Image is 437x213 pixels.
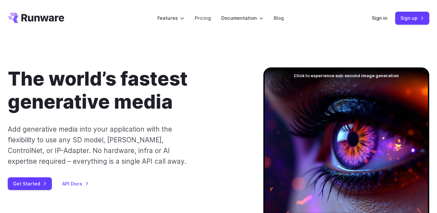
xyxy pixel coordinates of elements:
label: Documentation [221,14,263,22]
h1: The world’s fastest generative media [8,67,243,113]
label: Features [157,14,184,22]
a: Go to / [8,13,64,23]
a: Get Started [8,177,52,190]
a: Pricing [195,14,211,22]
a: Sign in [372,14,387,22]
a: API Docs [62,180,89,187]
a: Sign up [395,12,429,24]
p: Add generative media into your application with the flexibility to use any SD model, [PERSON_NAME... [8,124,196,167]
a: Blog [274,14,284,22]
